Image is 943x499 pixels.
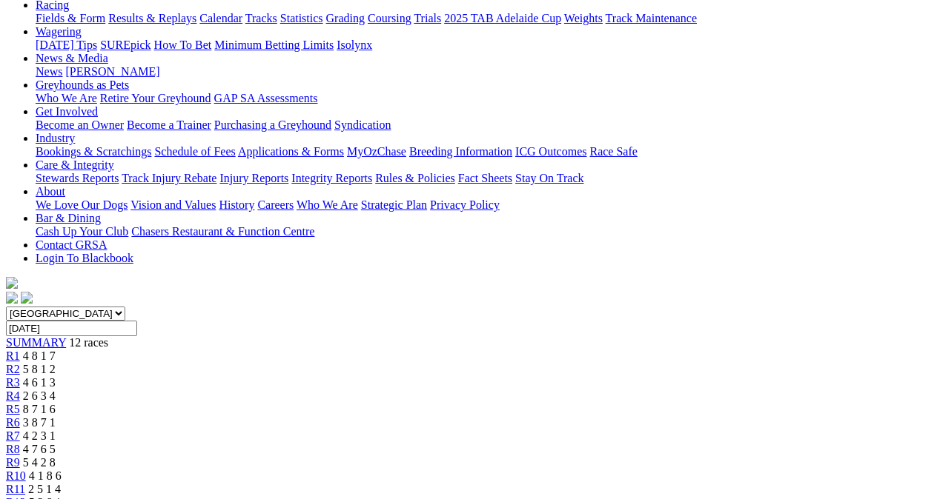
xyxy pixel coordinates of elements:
img: facebook.svg [6,292,18,304]
a: Wagering [36,25,82,38]
a: Fact Sheets [458,172,512,184]
a: R5 [6,403,20,415]
a: R11 [6,483,25,495]
a: R2 [6,363,20,375]
a: Bar & Dining [36,212,101,224]
a: 2025 TAB Adelaide Cup [444,12,561,24]
a: Calendar [199,12,242,24]
a: News & Media [36,52,108,64]
a: Applications & Forms [238,145,344,158]
a: Login To Blackbook [36,252,133,264]
a: Careers [257,198,294,211]
a: Weights [564,12,603,24]
span: 4 6 1 3 [23,376,56,389]
span: 5 4 2 8 [23,456,56,469]
a: SUREpick [100,38,150,51]
a: R3 [6,376,20,389]
span: 2 5 1 4 [28,483,61,495]
a: [DATE] Tips [36,38,97,51]
a: R9 [6,456,20,469]
span: 4 2 3 1 [23,429,56,442]
a: History [219,198,254,211]
a: Who We Are [297,198,358,211]
span: 12 races [69,336,108,349]
a: Fields & Form [36,12,105,24]
a: About [36,185,65,198]
a: R1 [6,349,20,362]
div: News & Media [36,65,926,78]
span: 3 8 7 1 [23,416,56,429]
a: Bookings & Scratchings [36,145,151,158]
a: Results & Replays [108,12,196,24]
a: Race Safe [589,145,637,158]
span: 4 8 1 7 [23,349,56,362]
a: MyOzChase [347,145,406,158]
a: Tracks [245,12,277,24]
a: Track Maintenance [606,12,697,24]
a: We Love Our Dogs [36,198,128,211]
input: Select date [6,321,137,336]
a: Rules & Policies [375,172,455,184]
div: Industry [36,145,926,158]
span: 4 1 8 6 [29,469,62,482]
a: Get Involved [36,105,98,118]
a: Care & Integrity [36,158,114,171]
a: News [36,65,62,78]
a: R10 [6,469,26,482]
div: Care & Integrity [36,172,926,185]
div: Bar & Dining [36,225,926,238]
div: Racing [36,12,926,25]
a: Cash Up Your Club [36,225,128,238]
div: Get Involved [36,118,926,132]
a: Statistics [280,12,323,24]
a: Isolynx [337,38,372,51]
a: Purchasing a Greyhound [214,118,331,131]
a: Become an Owner [36,118,124,131]
a: R6 [6,416,20,429]
a: Injury Reports [219,172,288,184]
a: Grading [326,12,365,24]
a: Privacy Policy [430,198,500,211]
a: Schedule of Fees [154,145,235,158]
a: Industry [36,132,75,144]
a: Syndication [334,118,391,131]
a: Stewards Reports [36,172,119,184]
a: Coursing [368,12,411,24]
a: SUMMARY [6,336,66,349]
a: Breeding Information [409,145,512,158]
span: 4 7 6 5 [23,443,56,455]
a: ICG Outcomes [515,145,586,158]
a: Become a Trainer [127,118,211,131]
a: How To Bet [154,38,212,51]
a: [PERSON_NAME] [65,65,159,78]
img: twitter.svg [21,292,33,304]
span: 8 7 1 6 [23,403,56,415]
a: GAP SA Assessments [214,92,318,104]
span: 2 6 3 4 [23,389,56,402]
a: Chasers Restaurant & Function Centre [131,225,314,238]
a: Retire Your Greyhound [100,92,211,104]
div: Wagering [36,38,926,52]
a: R8 [6,443,20,455]
a: Strategic Plan [361,198,427,211]
div: Greyhounds as Pets [36,92,926,105]
a: Track Injury Rebate [122,172,216,184]
a: Greyhounds as Pets [36,78,129,91]
a: R4 [6,389,20,402]
a: Integrity Reports [291,172,372,184]
img: logo-grsa-white.png [6,277,18,289]
a: Minimum Betting Limits [214,38,334,51]
a: R7 [6,429,20,442]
